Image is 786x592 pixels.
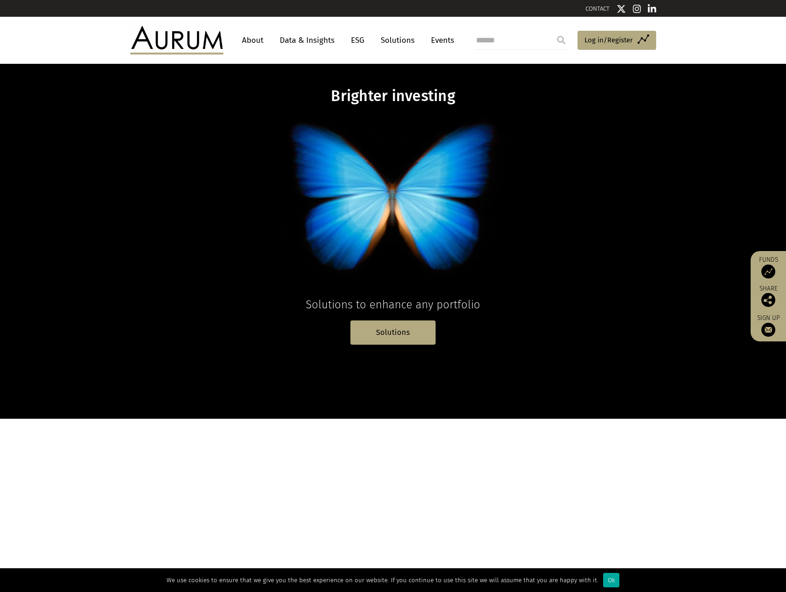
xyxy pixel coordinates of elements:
[633,4,641,14] img: Instagram icon
[755,286,781,307] div: Share
[237,32,268,49] a: About
[376,32,419,49] a: Solutions
[648,4,656,14] img: Linkedin icon
[426,32,454,49] a: Events
[552,31,571,49] input: Submit
[346,32,369,49] a: ESG
[755,256,781,279] a: Funds
[130,26,223,54] img: Aurum
[761,323,775,337] img: Sign up to our newsletter
[214,87,573,105] h1: Brighter investing
[350,320,436,344] a: Solutions
[755,314,781,337] a: Sign up
[578,31,656,50] a: Log in/Register
[617,4,626,14] img: Twitter icon
[306,298,480,311] span: Solutions to enhance any portfolio
[761,293,775,307] img: Share this post
[275,32,339,49] a: Data & Insights
[761,265,775,279] img: Access Funds
[603,573,619,587] div: Ok
[585,5,610,12] a: CONTACT
[584,34,633,46] span: Log in/Register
